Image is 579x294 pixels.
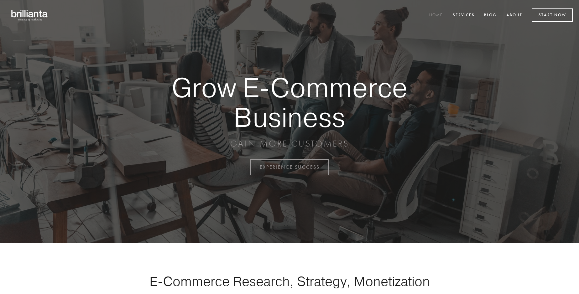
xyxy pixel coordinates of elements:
a: Home [425,10,447,21]
strong: Grow E-Commerce Business [150,73,429,132]
a: EXPERIENCE SUCCESS [250,159,329,175]
p: GAIN MORE CUSTOMERS [150,138,429,149]
a: About [502,10,526,21]
img: brillianta - research, strategy, marketing [6,6,53,24]
a: Blog [480,10,501,21]
a: Services [449,10,479,21]
a: Start Now [532,8,573,22]
h1: E-Commerce Research, Strategy, Monetization [130,273,449,289]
